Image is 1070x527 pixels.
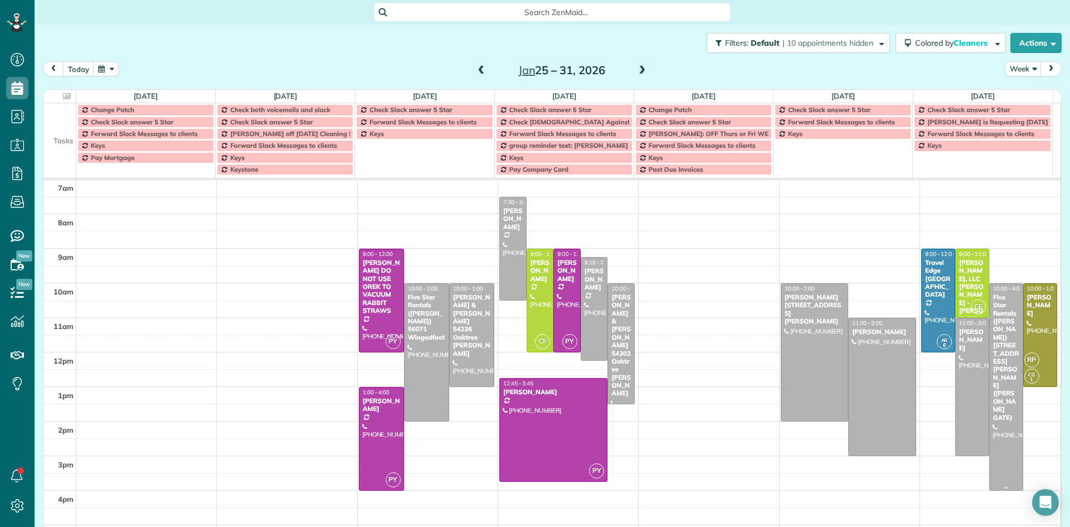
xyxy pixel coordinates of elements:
[552,91,576,100] a: [DATE]
[1032,489,1059,516] div: Open Intercom Messenger
[43,61,64,76] button: prev
[535,334,550,349] span: CF
[725,38,748,48] span: Filters:
[1025,375,1039,385] small: 1
[230,153,245,162] span: Keys
[557,250,587,258] span: 9:00 - 12:00
[788,118,895,126] span: Forward Slack Messages to clients
[788,105,870,114] span: Check Slack answer 5 Star
[852,320,882,327] span: 11:00 - 3:00
[58,391,74,400] span: 1pm
[503,380,533,387] span: 12:45 - 3:45
[369,129,384,138] span: Keys
[58,495,74,504] span: 4pm
[784,293,845,326] div: [PERSON_NAME] [STREET_ADDRESS][PERSON_NAME]
[959,320,989,327] span: 11:00 - 3:00
[959,259,986,331] div: [PERSON_NAME], LLC [PERSON_NAME] - [PERSON_NAME], Llc
[1027,285,1057,292] span: 10:00 - 1:00
[707,33,890,53] button: Filters: Default | 10 appointments hidden
[692,91,716,100] a: [DATE]
[413,91,437,100] a: [DATE]
[701,33,890,53] a: Filters: Default | 10 appointments hidden
[959,250,989,258] span: 9:00 - 11:00
[649,165,703,173] span: Past Due Invoices
[58,426,74,434] span: 2pm
[993,293,1020,422] div: Five Star Rentals ([PERSON_NAME]) [STREET_ADDRESS][PERSON_NAME] ([PERSON_NAME] GATE)
[531,250,561,258] span: 9:00 - 12:00
[230,165,258,173] span: Keystone
[782,38,873,48] span: | 10 appointments hidden
[611,293,631,398] div: [PERSON_NAME] & [PERSON_NAME] 54302 Oaktree [PERSON_NAME]
[16,250,32,262] span: New
[509,105,592,114] span: Check Slack answer 5 Star
[915,38,991,48] span: Colored by
[971,91,995,100] a: [DATE]
[937,340,951,351] small: 6
[453,285,483,292] span: 10:00 - 1:00
[386,334,401,349] span: PY
[941,337,948,343] span: AR
[518,63,536,77] span: Jan
[649,129,784,138] span: [PERSON_NAME]: OFF Thurs or Fri WEEKLY
[649,141,756,149] span: Forward Slack Messages to clients
[509,141,628,149] span: group reminder text: [PERSON_NAME]
[1027,293,1054,317] div: [PERSON_NAME]
[91,129,198,138] span: Forward Slack Messages to clients
[91,105,134,114] span: Change Patch
[91,153,135,162] span: Pay Mortgage
[91,141,105,149] span: Keys
[585,259,615,266] span: 9:15 - 12:15
[53,287,74,296] span: 10am
[584,267,605,291] div: [PERSON_NAME]
[503,207,523,231] div: [PERSON_NAME]
[58,183,74,192] span: 7am
[751,38,780,48] span: Default
[954,38,989,48] span: Cleaners
[53,322,74,331] span: 11am
[649,153,663,162] span: Keys
[230,118,313,126] span: Check Slack answer 5 Star
[927,141,942,149] span: Keys
[1040,61,1062,76] button: next
[369,118,476,126] span: Forward Slack Messages to clients
[530,259,551,283] div: [PERSON_NAME]
[993,285,1023,292] span: 10:00 - 4:00
[611,285,641,292] span: 10:00 - 1:30
[1028,371,1035,378] span: CG
[557,259,577,283] div: [PERSON_NAME]
[1024,352,1039,368] span: RP
[362,259,401,315] div: [PERSON_NAME] DO NOT USE OREK TO VACUUM RABBIT STRAWS
[58,460,74,469] span: 3pm
[503,388,604,396] div: [PERSON_NAME]
[927,129,1034,138] span: Forward Slack Messages to clients
[589,463,604,478] span: PY
[230,105,330,114] span: Check both voicemails and slack
[369,105,452,114] span: Check Slack answer 5 Star
[925,250,955,258] span: 9:00 - 12:00
[788,129,802,138] span: Keys
[230,129,383,138] span: [PERSON_NAME] off [DATE] Cleaning Restaurant
[492,64,631,76] h2: 25 – 31, 2026
[63,61,94,76] button: today
[453,293,491,357] div: [PERSON_NAME] & [PERSON_NAME] 54236 Oaktree [PERSON_NAME]
[959,328,986,352] div: [PERSON_NAME]
[971,299,986,315] span: CF
[509,129,616,138] span: Forward Slack Messages to clients
[509,153,524,162] span: Keys
[134,91,158,100] a: [DATE]
[58,218,74,227] span: 8am
[363,389,390,396] span: 1:00 - 4:00
[362,397,401,413] div: [PERSON_NAME]
[58,253,74,262] span: 9am
[509,165,568,173] span: Pay Company Card
[896,33,1006,53] button: Colored byCleaners
[16,279,32,290] span: New
[927,105,1010,114] span: Check Slack answer 5 Star
[408,285,438,292] span: 10:00 - 2:00
[925,259,952,299] div: Travel Edge [GEOGRAPHIC_DATA]
[363,250,393,258] span: 9:00 - 12:00
[509,118,671,126] span: Check [DEMOGRAPHIC_DATA] Against Spreadsheet
[785,285,815,292] span: 10:00 - 2:00
[1005,61,1042,76] button: Week
[852,328,913,336] div: [PERSON_NAME]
